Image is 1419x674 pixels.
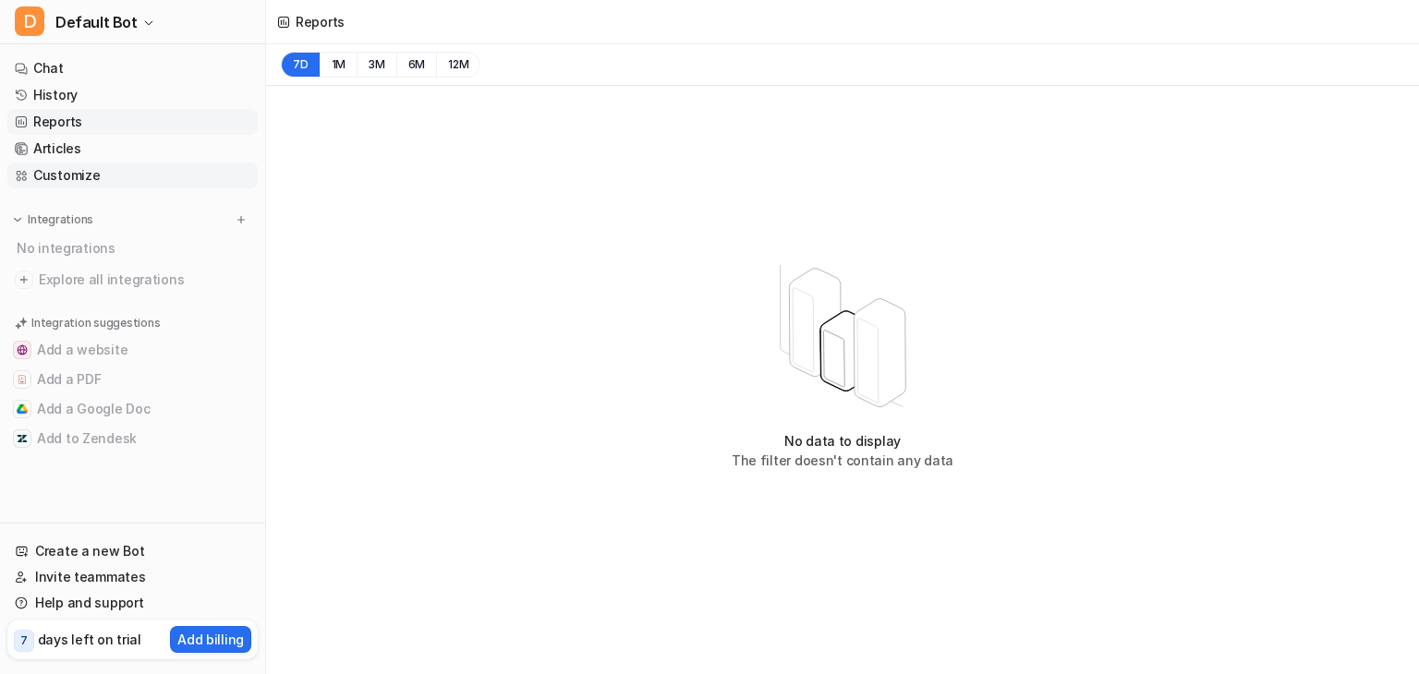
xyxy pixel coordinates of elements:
[38,630,141,649] p: days left on trial
[11,233,258,263] div: No integrations
[7,564,258,590] a: Invite teammates
[7,55,258,81] a: Chat
[170,626,251,653] button: Add billing
[28,212,93,227] p: Integrations
[17,433,28,444] img: Add to Zendesk
[39,265,250,295] span: Explore all integrations
[7,109,258,135] a: Reports
[436,52,480,78] button: 12M
[357,52,396,78] button: 3M
[281,52,320,78] button: 7D
[31,315,160,331] p: Integration suggestions
[7,394,258,424] button: Add a Google DocAdd a Google Doc
[732,451,953,470] p: The filter doesn't contain any data
[20,632,28,649] p: 7
[7,538,258,564] a: Create a new Bot
[17,344,28,355] img: Add a website
[17,374,28,385] img: Add a PDF
[11,213,24,226] img: expand menu
[7,335,258,365] button: Add a websiteAdd a website
[320,52,358,78] button: 1M
[15,271,33,289] img: explore all integrations
[7,365,258,394] button: Add a PDFAdd a PDF
[7,82,258,108] a: History
[55,9,138,35] span: Default Bot
[7,267,258,293] a: Explore all integrations
[7,211,99,229] button: Integrations
[7,590,258,616] a: Help and support
[7,162,258,188] a: Customize
[396,52,437,78] button: 6M
[17,403,28,415] img: Add a Google Doc
[235,213,248,226] img: menu_add.svg
[15,6,44,36] span: D
[177,630,244,649] p: Add billing
[732,431,953,451] p: No data to display
[7,136,258,162] a: Articles
[7,424,258,453] button: Add to ZendeskAdd to Zendesk
[296,12,345,31] div: Reports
